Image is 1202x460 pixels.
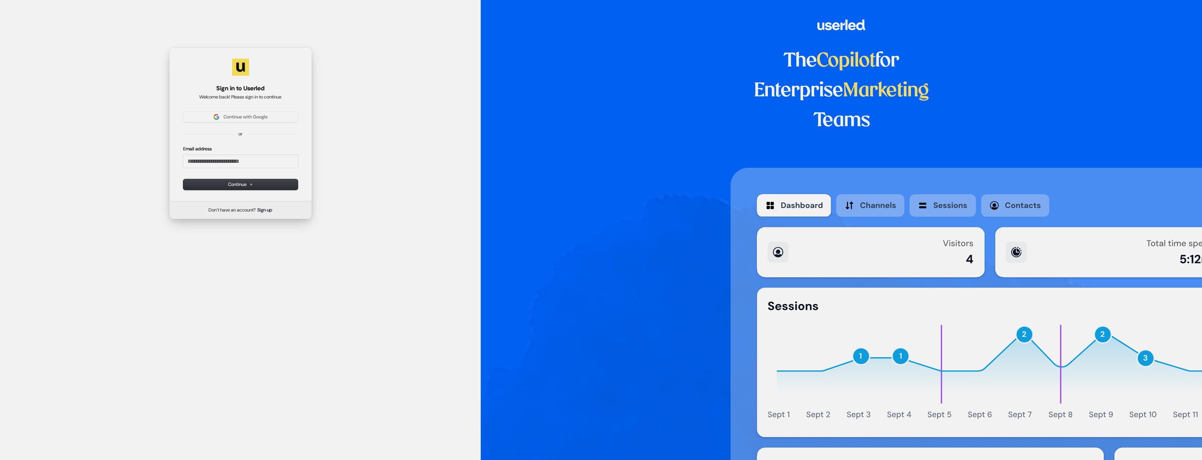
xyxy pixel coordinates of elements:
[183,94,298,100] p: Welcome back! Please sign in to continue
[257,207,272,213] a: Sign up
[209,207,256,213] span: Don’t have an account?
[183,84,298,93] h1: Sign in to Userled
[843,82,929,100] span: Marketing
[731,46,953,136] h1: The for Enterprise Teams
[232,59,249,76] img: Userled
[228,181,253,188] span: Continue
[213,114,219,120] img: Sign in with Google
[183,179,298,190] button: Continue
[817,52,875,70] span: Copilot
[183,146,212,152] label: Email address
[223,114,268,120] span: Continue with Google
[238,131,242,137] p: or
[183,112,298,122] button: Sign in with GoogleContinue with Google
